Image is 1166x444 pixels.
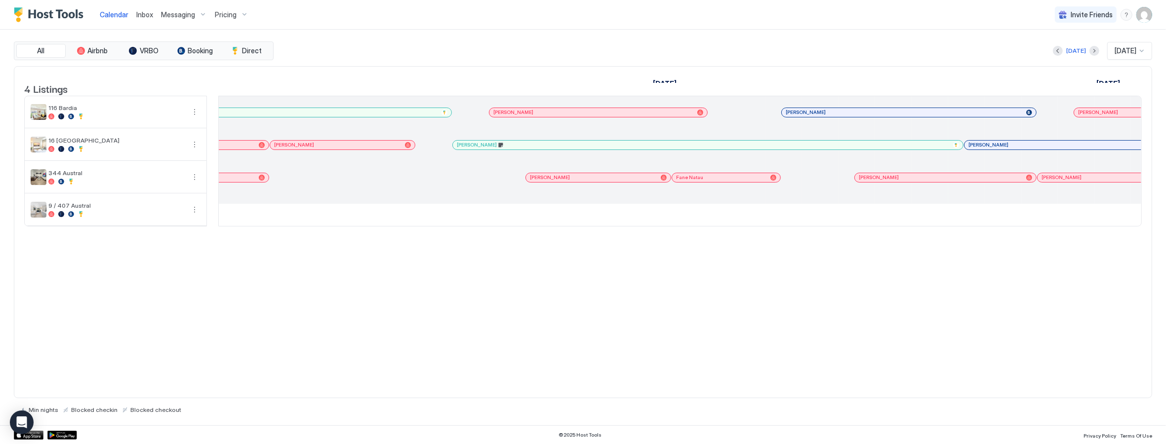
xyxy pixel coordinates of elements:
span: [PERSON_NAME] [1078,109,1118,115]
button: More options [189,171,201,183]
button: All [16,44,66,58]
button: Next month [1089,46,1099,56]
span: Blocked checkout [130,406,181,413]
span: [PERSON_NAME] [1042,174,1082,181]
span: Blocked checkin [71,406,118,413]
span: © 2025 Host Tools [559,432,602,438]
span: 4 Listings [24,81,68,96]
span: Inbox [136,10,153,19]
div: menu [189,204,201,216]
div: tab-group [14,41,274,60]
a: App Store [14,431,43,440]
span: Terms Of Use [1120,433,1152,439]
button: Previous month [1053,46,1063,56]
a: Privacy Policy [1084,430,1116,440]
span: [PERSON_NAME] [968,142,1008,148]
span: [PERSON_NAME] [786,109,826,115]
button: Booking [170,44,220,58]
span: Calendar [100,10,128,19]
span: [PERSON_NAME] [530,174,570,181]
span: [PERSON_NAME] [274,142,314,148]
a: Host Tools Logo [14,7,88,22]
div: [DATE] [1066,46,1086,55]
div: listing image [31,137,46,152]
button: VRBO [119,44,168,58]
span: [PERSON_NAME] [859,174,899,181]
span: 9 / 407 Austral [48,202,185,209]
button: Direct [222,44,271,58]
span: Booking [188,46,213,55]
span: Fane Natau [676,174,703,181]
span: 16 [GEOGRAPHIC_DATA] [48,137,185,144]
span: 116 Bardia [48,104,185,111]
a: Inbox [136,9,153,20]
a: Google Play Store [47,431,77,440]
button: Airbnb [68,44,117,58]
button: More options [189,204,201,216]
div: listing image [31,202,46,218]
div: menu [189,139,201,150]
span: Pricing [215,10,237,19]
div: listing image [31,169,46,185]
span: Direct [242,46,262,55]
button: More options [189,106,201,118]
span: [DATE] [1115,46,1136,55]
span: 344 Austral [48,169,185,177]
span: Invite Friends [1071,10,1113,19]
div: listing image [31,104,46,120]
span: Privacy Policy [1084,433,1116,439]
span: [PERSON_NAME] [457,142,497,148]
span: Messaging [161,10,195,19]
span: Airbnb [88,46,108,55]
div: menu [1121,9,1132,21]
a: October 1, 2025 [1094,76,1123,91]
span: [PERSON_NAME] [493,109,533,115]
a: Calendar [100,9,128,20]
span: VRBO [140,46,159,55]
div: menu [189,171,201,183]
a: Terms Of Use [1120,430,1152,440]
span: All [38,46,45,55]
div: Open Intercom Messenger [10,410,34,434]
button: [DATE] [1065,45,1087,57]
div: User profile [1136,7,1152,23]
span: Min nights [29,406,58,413]
button: More options [189,139,201,150]
div: menu [189,106,201,118]
a: September 4, 2025 [650,76,679,91]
